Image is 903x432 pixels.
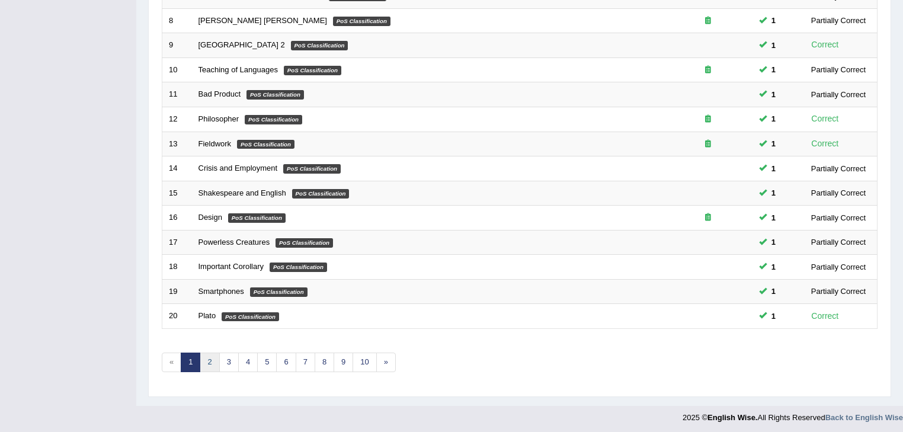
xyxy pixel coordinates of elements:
td: 20 [162,304,192,329]
a: » [376,353,396,372]
span: « [162,353,181,372]
a: 2 [200,353,219,372]
a: Bad Product [198,89,241,98]
div: Partially Correct [806,162,870,175]
div: Partially Correct [806,63,870,76]
div: Partially Correct [806,14,870,27]
span: You can still take this question [767,310,780,322]
a: 10 [353,353,376,372]
div: Exam occurring question [670,212,746,223]
div: Partially Correct [806,187,870,199]
a: 3 [219,353,239,372]
div: Exam occurring question [670,15,746,27]
a: Crisis and Employment [198,164,278,172]
a: Important Corollary [198,262,264,271]
a: [PERSON_NAME] [PERSON_NAME] [198,16,327,25]
a: 1 [181,353,200,372]
td: 14 [162,156,192,181]
a: Philosopher [198,114,239,123]
em: PoS Classification [250,287,308,297]
td: 16 [162,206,192,231]
div: Correct [806,137,844,151]
div: Exam occurring question [670,139,746,150]
div: Partially Correct [806,88,870,101]
a: 8 [315,353,334,372]
td: 9 [162,33,192,58]
td: 10 [162,57,192,82]
td: 15 [162,181,192,206]
span: You can still take this question [767,236,780,248]
em: PoS Classification [276,238,333,248]
div: 2025 © All Rights Reserved [683,406,903,423]
span: You can still take this question [767,261,780,273]
em: PoS Classification [222,312,279,322]
em: PoS Classification [245,115,302,124]
span: You can still take this question [767,14,780,27]
span: You can still take this question [767,39,780,52]
div: Partially Correct [806,261,870,273]
span: You can still take this question [767,137,780,150]
em: PoS Classification [333,17,390,26]
td: 17 [162,230,192,255]
a: Design [198,213,222,222]
em: PoS Classification [283,164,341,174]
div: Correct [806,309,844,323]
em: PoS Classification [292,189,350,199]
span: You can still take this question [767,212,780,224]
em: PoS Classification [237,140,294,149]
td: 18 [162,255,192,280]
div: Partially Correct [806,212,870,224]
td: 12 [162,107,192,132]
em: PoS Classification [284,66,341,75]
a: 9 [334,353,353,372]
em: PoS Classification [246,90,304,100]
a: [GEOGRAPHIC_DATA] 2 [198,40,285,49]
div: Partially Correct [806,285,870,297]
span: You can still take this question [767,88,780,101]
a: Fieldwork [198,139,232,148]
td: 19 [162,279,192,304]
td: 8 [162,8,192,33]
em: PoS Classification [228,213,286,223]
a: Shakespeare and English [198,188,286,197]
em: PoS Classification [291,41,348,50]
a: 7 [296,353,315,372]
span: You can still take this question [767,162,780,175]
a: Teaching of Languages [198,65,278,74]
div: Correct [806,38,844,52]
a: Plato [198,311,216,320]
a: 4 [238,353,258,372]
div: Exam occurring question [670,65,746,76]
span: You can still take this question [767,63,780,76]
a: 5 [257,353,277,372]
span: You can still take this question [767,285,780,297]
a: Smartphones [198,287,244,296]
span: You can still take this question [767,187,780,199]
div: Exam occurring question [670,114,746,125]
span: You can still take this question [767,113,780,125]
td: 11 [162,82,192,107]
div: Correct [806,112,844,126]
strong: English Wise. [707,413,757,422]
a: Back to English Wise [825,413,903,422]
a: 6 [276,353,296,372]
td: 13 [162,132,192,156]
a: Powerless Creatures [198,238,270,247]
em: PoS Classification [270,263,327,272]
div: Partially Correct [806,236,870,248]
